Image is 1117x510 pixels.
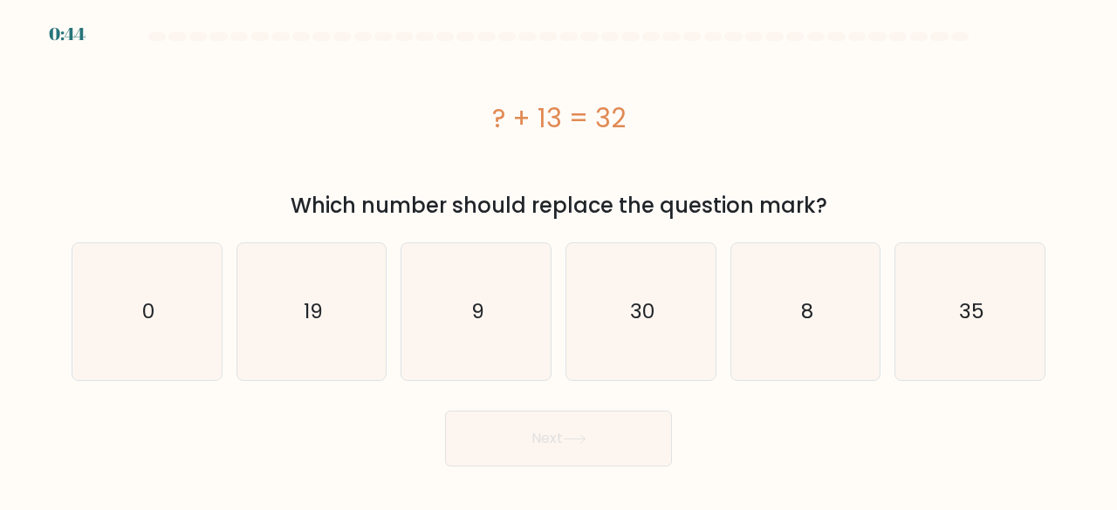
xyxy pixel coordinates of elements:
[801,297,813,326] text: 8
[49,21,86,47] div: 0:44
[471,297,484,326] text: 9
[72,99,1045,138] div: ? + 13 = 32
[959,297,984,326] text: 35
[142,297,154,326] text: 0
[630,297,654,326] text: 30
[304,297,323,326] text: 19
[82,190,1035,221] div: Which number should replace the question mark?
[445,411,672,466] button: Next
